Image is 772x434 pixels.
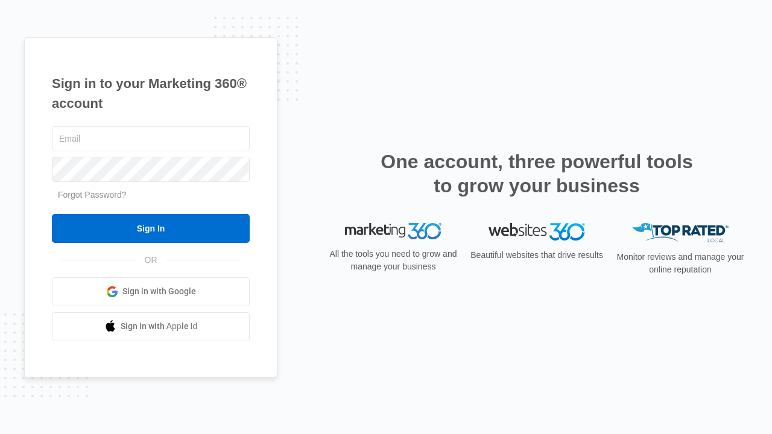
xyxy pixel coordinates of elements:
[122,285,196,298] span: Sign in with Google
[52,126,250,151] input: Email
[136,254,166,266] span: OR
[613,251,748,276] p: Monitor reviews and manage your online reputation
[326,248,461,273] p: All the tools you need to grow and manage your business
[52,74,250,113] h1: Sign in to your Marketing 360® account
[345,223,441,240] img: Marketing 360
[52,277,250,306] a: Sign in with Google
[58,190,127,200] a: Forgot Password?
[469,249,604,262] p: Beautiful websites that drive results
[121,320,198,333] span: Sign in with Apple Id
[632,223,729,243] img: Top Rated Local
[52,214,250,243] input: Sign In
[377,149,697,198] h2: One account, three powerful tools to grow your business
[52,312,250,341] a: Sign in with Apple Id
[489,223,585,241] img: Websites 360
